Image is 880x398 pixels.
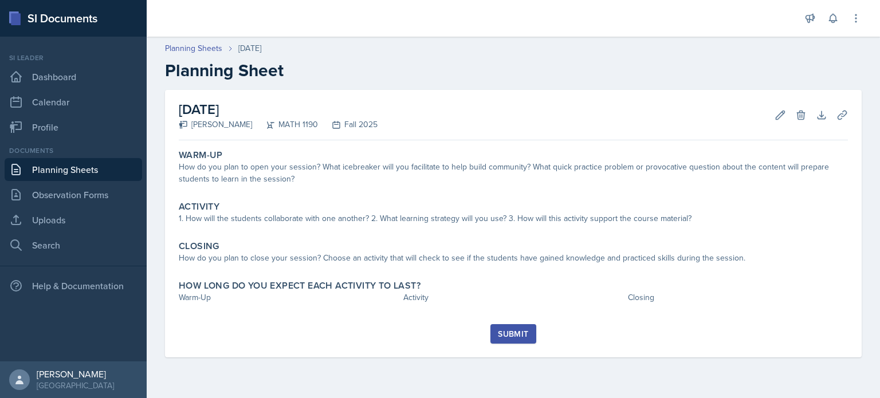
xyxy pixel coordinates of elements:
[179,99,378,120] h2: [DATE]
[238,42,261,54] div: [DATE]
[403,291,623,304] div: Activity
[5,158,142,181] a: Planning Sheets
[5,65,142,88] a: Dashboard
[252,119,318,131] div: MATH 1190
[165,60,862,81] h2: Planning Sheet
[37,380,114,391] div: [GEOGRAPHIC_DATA]
[5,53,142,63] div: Si leader
[165,42,222,54] a: Planning Sheets
[5,208,142,231] a: Uploads
[5,145,142,156] div: Documents
[37,368,114,380] div: [PERSON_NAME]
[179,161,848,185] div: How do you plan to open your session? What icebreaker will you facilitate to help build community...
[179,201,219,212] label: Activity
[318,119,378,131] div: Fall 2025
[179,291,399,304] div: Warm-Up
[5,274,142,297] div: Help & Documentation
[179,212,848,224] div: 1. How will the students collaborate with one another? 2. What learning strategy will you use? 3....
[5,116,142,139] a: Profile
[179,149,223,161] label: Warm-Up
[179,280,421,291] label: How long do you expect each activity to last?
[5,90,142,113] a: Calendar
[179,252,848,264] div: How do you plan to close your session? Choose an activity that will check to see if the students ...
[179,241,219,252] label: Closing
[5,183,142,206] a: Observation Forms
[628,291,848,304] div: Closing
[5,234,142,257] a: Search
[498,329,528,338] div: Submit
[179,119,252,131] div: [PERSON_NAME]
[490,324,536,344] button: Submit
